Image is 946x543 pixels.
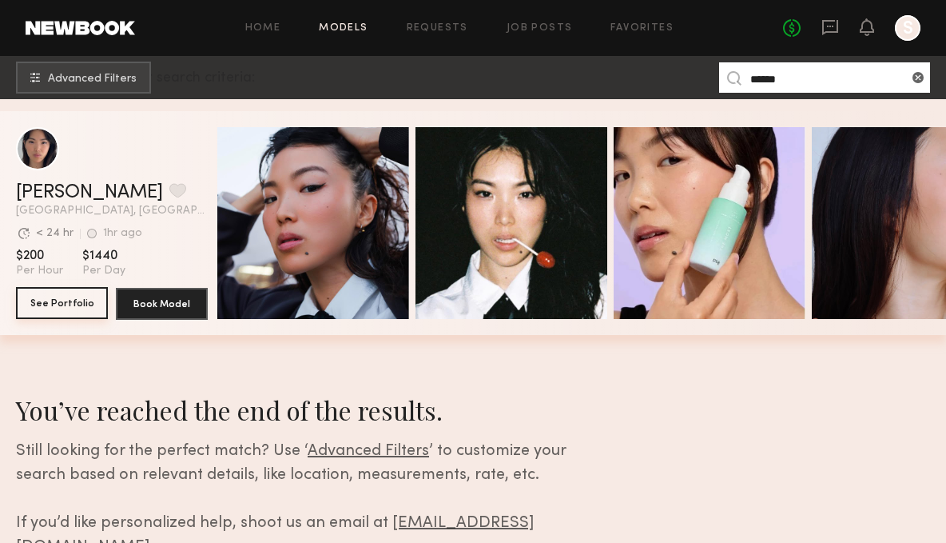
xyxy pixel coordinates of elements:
[82,248,125,264] span: $1440
[48,74,137,85] span: Advanced Filters
[245,23,281,34] a: Home
[16,288,108,320] a: See Portfolio
[16,287,108,319] button: See Portfolio
[507,23,573,34] a: Job Posts
[16,248,63,264] span: $200
[16,393,618,427] div: You’ve reached the end of the results.
[36,228,74,239] div: < 24 hr
[116,288,208,320] button: Book Model
[16,206,208,217] span: [GEOGRAPHIC_DATA], [GEOGRAPHIC_DATA]
[319,23,368,34] a: Models
[16,264,63,278] span: Per Hour
[610,23,674,34] a: Favorites
[895,15,920,41] a: S
[16,62,151,94] button: Advanced Filters
[407,23,468,34] a: Requests
[82,264,125,278] span: Per Day
[103,228,142,239] div: 1hr ago
[16,183,163,202] a: [PERSON_NAME]
[308,444,429,459] span: Advanced Filters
